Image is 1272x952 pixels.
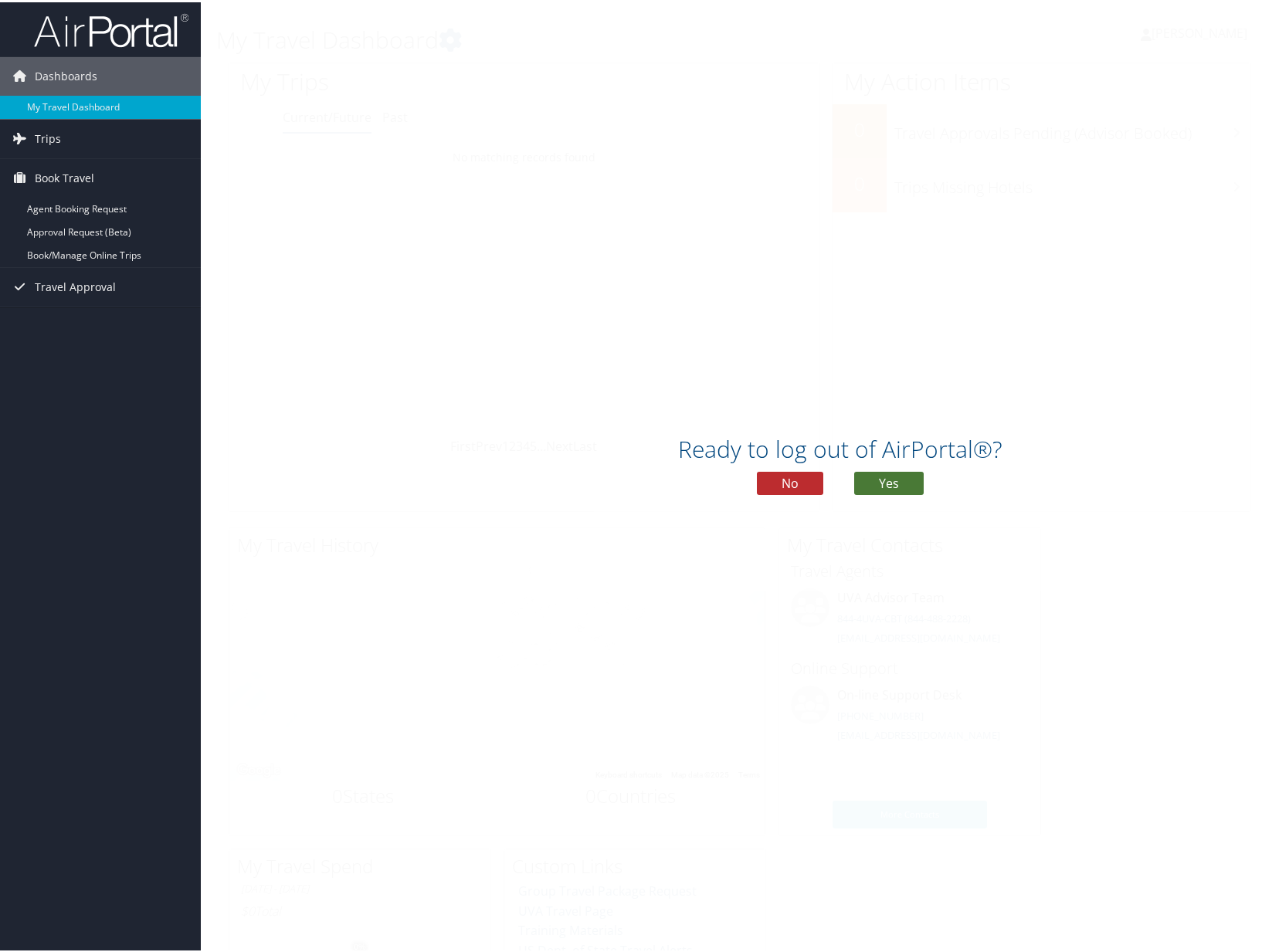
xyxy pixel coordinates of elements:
[35,55,97,93] span: Dashboards
[35,117,61,156] span: Trips
[35,157,94,195] span: Book Travel
[757,469,823,493] button: No
[854,469,924,493] button: Yes
[34,10,188,46] img: airportal-logo.png
[35,266,116,304] span: Travel Approval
